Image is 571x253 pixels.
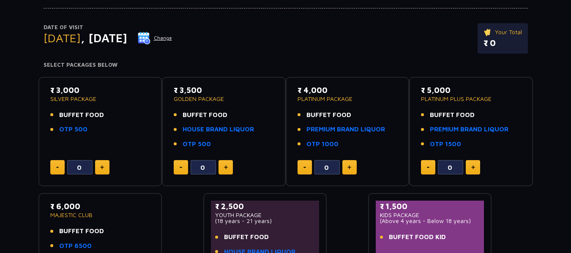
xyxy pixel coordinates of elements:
span: BUFFET FOOD [59,226,104,236]
span: BUFFET FOOD [430,110,475,120]
p: YOUTH PACKAGE [215,212,315,218]
p: PLATINUM PLUS PACKAGE [421,96,521,102]
p: ₹ 1,500 [380,201,480,212]
span: BUFFET FOOD KID [389,232,446,242]
img: minus [427,167,429,168]
p: (18 years - 21 years) [215,218,315,224]
p: ₹ 4,000 [298,84,398,96]
button: Change [137,31,172,45]
a: OTP 1000 [306,139,339,149]
img: ticket [484,27,492,37]
span: , [DATE] [81,31,127,45]
img: plus [224,165,228,169]
a: OTP 500 [183,139,211,149]
p: KIDS PACKAGE [380,212,480,218]
p: GOLDEN PACKAGE [174,96,274,102]
h4: Select Packages Below [44,62,528,68]
a: OTP 500 [59,125,87,134]
p: MAJESTIC CLUB [50,212,150,218]
img: minus [180,167,182,168]
p: SILVER PACKAGE [50,96,150,102]
p: Date of Visit [44,23,172,32]
img: plus [471,165,475,169]
a: PREMIUM BRAND LIQUOR [306,125,385,134]
a: OTP 6500 [59,241,92,251]
img: plus [100,165,104,169]
p: Your Total [484,27,522,37]
p: ₹ 3,000 [50,84,150,96]
p: ₹ 6,000 [50,201,150,212]
span: BUFFET FOOD [183,110,227,120]
span: BUFFET FOOD [59,110,104,120]
p: ₹ 0 [484,37,522,49]
p: ₹ 5,000 [421,84,521,96]
span: [DATE] [44,31,81,45]
span: BUFFET FOOD [224,232,269,242]
img: minus [303,167,306,168]
span: BUFFET FOOD [306,110,351,120]
a: HOUSE BRAND LIQUOR [183,125,254,134]
p: ₹ 2,500 [215,201,315,212]
img: plus [347,165,351,169]
p: ₹ 3,500 [174,84,274,96]
a: OTP 1500 [430,139,461,149]
p: (Above 4 years - Below 18 years) [380,218,480,224]
p: PLATINUM PACKAGE [298,96,398,102]
img: minus [56,167,59,168]
a: PREMIUM BRAND LIQUOR [430,125,508,134]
